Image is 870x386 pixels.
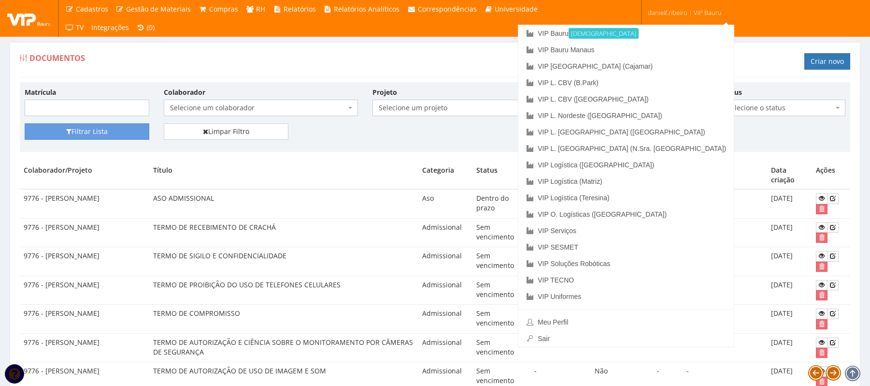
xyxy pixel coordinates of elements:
a: Meu Perfil [518,314,734,330]
a: Sair [518,330,734,347]
td: - [653,333,683,362]
td: 9776 - [PERSON_NAME] [20,189,149,218]
a: VIP Serviços [518,223,734,239]
span: Gestão de Materiais [126,4,191,14]
a: VIP Bauru Manaus [518,42,734,58]
th: Ações [812,162,850,189]
td: Admissional [418,247,472,276]
a: VIP L. [GEOGRAPHIC_DATA] ([GEOGRAPHIC_DATA]) [518,124,734,140]
td: ASO ADMISSIONAL [149,189,418,218]
a: VIP Logística ([GEOGRAPHIC_DATA]) [518,157,734,173]
span: Integrações [91,23,129,32]
td: 9776 - [PERSON_NAME] [20,247,149,276]
span: Selecione um projeto [379,103,555,113]
a: VIP L. CBV (B.Park) [518,74,734,91]
a: VIP Soluções Robóticas [518,255,734,272]
span: RH [256,4,265,14]
td: [DATE] [767,305,812,334]
span: (0) [147,23,155,32]
img: logo [7,11,51,26]
span: Documentos [29,53,85,63]
td: [DATE] [767,189,812,218]
span: Correspondências [418,4,477,14]
span: Compras [209,4,238,14]
td: TERMO DE RECEBIMENTO DE CRACHÁ [149,218,418,247]
a: VIP TECNO [518,272,734,288]
td: Aso [418,189,472,218]
a: TV [61,18,87,37]
td: 9776 - [PERSON_NAME] [20,305,149,334]
a: VIP Bauru[DEMOGRAPHIC_DATA] [518,25,734,42]
td: Sem vencimento [472,247,530,276]
a: VIP L. Nordeste ([GEOGRAPHIC_DATA]) [518,107,734,124]
td: Não [591,333,653,362]
span: Relatórios [284,4,316,14]
td: 9776 - [PERSON_NAME] [20,276,149,305]
td: Sem vencimento [472,276,530,305]
a: VIP Logística (Matriz) [518,173,734,190]
a: VIP L. [GEOGRAPHIC_DATA] (N.Sra. [GEOGRAPHIC_DATA]) [518,140,734,157]
span: Selecione o status [721,100,845,116]
th: Status [472,162,530,189]
td: Sem vencimento [472,333,530,362]
td: Admissional [418,276,472,305]
td: - [683,333,767,362]
th: Título [149,162,418,189]
span: Universidade [495,4,538,14]
td: TERMO DE COMPROMISSO [149,305,418,334]
td: - [530,333,590,362]
a: VIP Logística (Teresina) [518,190,734,206]
a: VIP SESMET [518,239,734,255]
span: Selecione um colaborador [170,103,346,113]
label: Matrícula [25,88,56,97]
td: Dentro do prazo [472,189,530,218]
td: Sem vencimento [472,305,530,334]
td: Admissional [418,218,472,247]
a: Limpar Filtro [164,123,288,140]
span: Relatórios Analíticos [334,4,399,14]
th: Colaborador/Projeto [20,162,149,189]
td: 9776 - [PERSON_NAME] [20,333,149,362]
label: Projeto [372,88,397,97]
span: Selecione um projeto [372,100,567,116]
span: danielf.ribeiro | VIP Bauru [648,8,722,17]
a: VIP Uniformes [518,288,734,305]
a: VIP O. Logísticas ([GEOGRAPHIC_DATA]) [518,206,734,223]
span: TV [76,23,84,32]
td: TERMO DE AUTORIZAÇÃO E CIÊNCIA SOBRE O MONITORAMENTO POR CÂMERAS DE SEGURANÇA [149,333,418,362]
td: TERMO DE SIGILO E CONFIDENCIALIDADE [149,247,418,276]
button: Filtrar Lista [25,123,149,140]
td: TERMO DE PROIBIÇÃO DO USO DE TELEFONES CELULARES [149,276,418,305]
td: Admissional [418,305,472,334]
td: [DATE] [767,218,812,247]
a: VIP L. CBV ([GEOGRAPHIC_DATA]) [518,91,734,107]
span: Selecione o status [727,103,833,113]
th: Data criação [767,162,812,189]
a: Criar novo [804,53,850,70]
td: [DATE] [767,333,812,362]
span: Cadastros [76,4,108,14]
td: [DATE] [767,247,812,276]
td: Admissional [418,333,472,362]
td: 9776 - [PERSON_NAME] [20,218,149,247]
td: [DATE] [767,276,812,305]
th: Categoria [418,162,472,189]
span: Selecione um colaborador [164,100,358,116]
a: VIP [GEOGRAPHIC_DATA] (Cajamar) [518,58,734,74]
label: Colaborador [164,88,205,97]
td: Sem vencimento [472,218,530,247]
a: (0) [133,18,159,37]
small: [DEMOGRAPHIC_DATA] [569,28,639,39]
a: Integrações [87,18,133,37]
